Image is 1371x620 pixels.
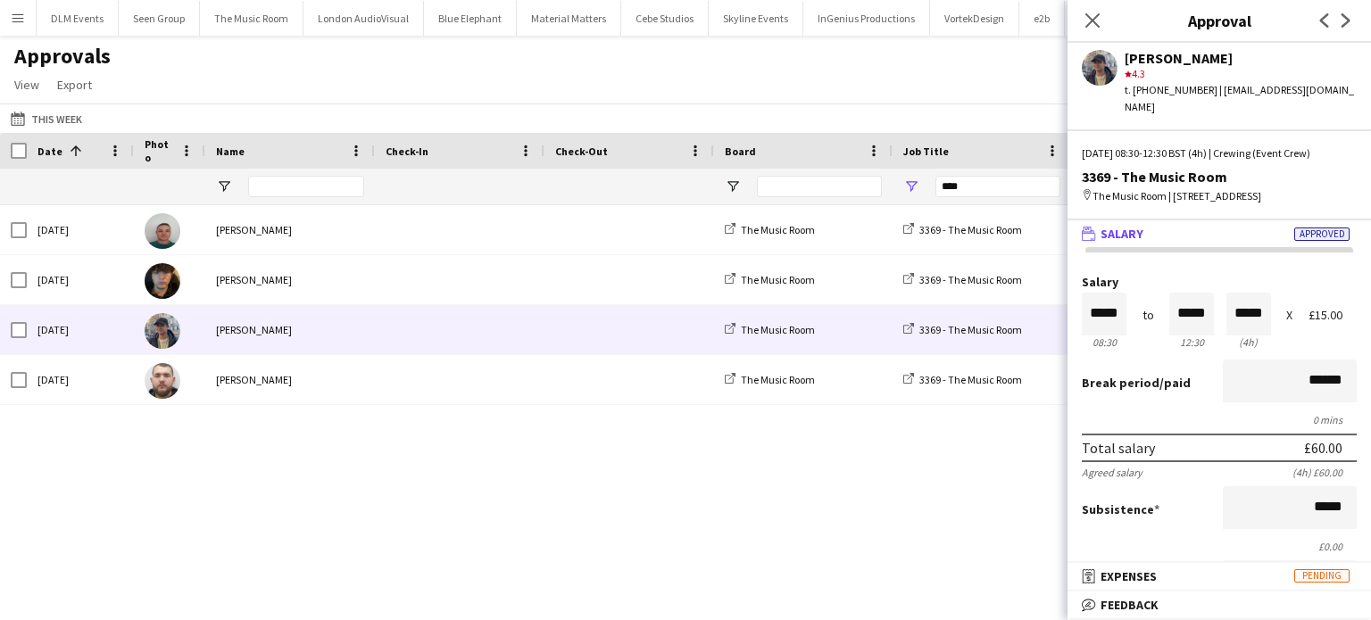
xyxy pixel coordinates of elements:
span: Expenses [1101,568,1157,584]
div: [PERSON_NAME] [205,355,375,404]
mat-expansion-panel-header: SalaryApproved [1068,220,1371,247]
button: e2b [1019,1,1065,36]
span: Name [216,145,245,158]
button: The Music Room [200,1,303,36]
span: Pending [1294,569,1350,583]
div: Agreed salary [1082,466,1142,479]
img: Brayden Davison [145,213,180,249]
a: 3369 - The Music Room [903,373,1022,386]
mat-expansion-panel-header: Feedback [1068,591,1371,618]
button: Skyline Events [709,1,803,36]
div: [PERSON_NAME] [205,255,375,304]
a: 3369 - The Music Room [903,223,1022,236]
div: [PERSON_NAME] [205,205,375,254]
input: Board Filter Input [757,176,882,197]
span: 3369 - The Music Room [919,323,1022,336]
div: 0 mins [1082,413,1357,426]
img: Micky Jones [145,363,180,399]
h3: Approval [1068,9,1371,32]
div: Total salary [1082,439,1155,457]
div: t. [PHONE_NUMBER] | [EMAIL_ADDRESS][DOMAIN_NAME] [1125,82,1357,114]
button: Blue Elephant [424,1,517,36]
div: £60.00 [1304,439,1342,457]
span: Board [725,145,756,158]
button: InGenius Productions [803,1,930,36]
button: Options Greathire [1065,1,1176,36]
span: Break period [1082,375,1159,391]
a: View [7,73,46,96]
span: Check-Out [555,145,608,158]
label: Subsistence [1082,501,1159,517]
div: £0.00 [1082,540,1357,553]
span: Export [57,77,92,93]
div: (4h) £60.00 [1292,466,1357,479]
span: Feedback [1101,597,1159,613]
span: The Music Room [741,273,815,286]
label: Salary [1082,276,1357,289]
label: /paid [1082,375,1191,391]
div: The Music Room | [STREET_ADDRESS] [1082,188,1357,204]
button: VortekDesign [930,1,1019,36]
input: Name Filter Input [248,176,364,197]
div: [PERSON_NAME] [205,305,375,354]
span: Salary [1101,226,1143,242]
button: DLM Events [37,1,119,36]
span: 3369 - The Music Room [919,373,1022,386]
span: Approved [1294,227,1350,241]
button: Cebe Studios [621,1,709,36]
a: Export [50,73,99,96]
div: [PERSON_NAME] [1125,50,1357,66]
div: X [1286,309,1292,322]
span: Job Title [903,145,949,158]
div: [DATE] [27,305,134,354]
span: View [14,77,39,93]
button: Seen Group [119,1,200,36]
div: 12:30 [1169,335,1214,349]
a: The Music Room [725,223,815,236]
div: [DATE] [27,205,134,254]
a: 3369 - The Music Room [903,323,1022,336]
button: Open Filter Menu [216,178,232,194]
button: Open Filter Menu [903,178,919,194]
div: [DATE] [27,255,134,304]
span: 3369 - The Music Room [919,273,1022,286]
div: 08:30 [1082,335,1126,349]
a: The Music Room [725,323,815,336]
div: to [1142,309,1154,322]
a: The Music Room [725,273,815,286]
div: £15.00 [1309,309,1357,322]
span: The Music Room [741,373,815,386]
a: 3369 - The Music Room [903,273,1022,286]
button: Open Filter Menu [725,178,741,194]
div: 4.3 [1125,66,1357,82]
button: London AudioVisual [303,1,424,36]
span: Photo [145,137,173,164]
div: 3369 - The Music Room [1082,169,1357,185]
div: [DATE] [27,355,134,404]
span: Date [37,145,62,158]
button: Material Matters [517,1,621,36]
div: [DATE] 08:30-12:30 BST (4h) | Crewing (Event Crew) [1082,145,1357,161]
span: 3369 - The Music Room [919,223,1022,236]
span: The Music Room [741,323,815,336]
mat-expansion-panel-header: ExpensesPending [1068,563,1371,590]
span: Check-In [386,145,428,158]
span: The Music Room [741,223,815,236]
button: This Week [7,108,86,129]
input: Job Title Filter Input [935,176,1060,197]
img: William Connor [145,313,180,349]
img: Leonardo Baxendale [145,263,180,299]
div: 4h [1226,335,1271,349]
a: The Music Room [725,373,815,386]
